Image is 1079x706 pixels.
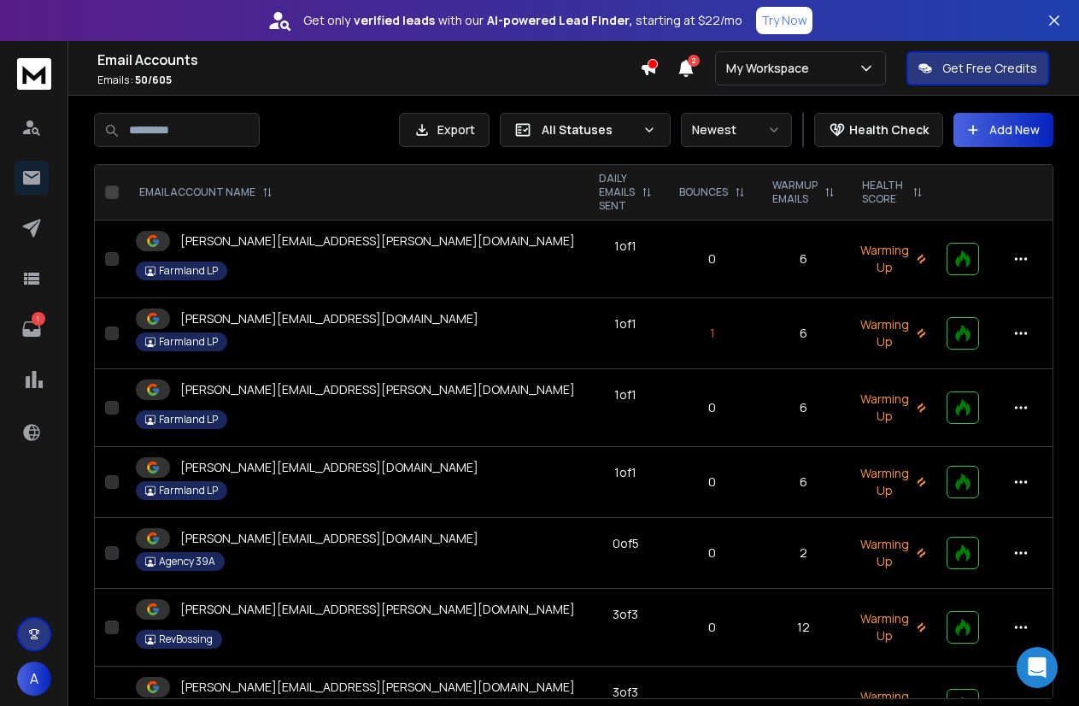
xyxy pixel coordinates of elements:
[159,555,215,568] p: Agency 39A
[942,60,1037,77] p: Get Free Credits
[17,662,51,696] button: A
[759,298,848,369] td: 6
[354,12,435,29] strong: verified leads
[676,619,748,636] p: 0
[772,179,818,206] p: WARMUP EMAILS
[180,232,575,250] p: [PERSON_NAME][EMAIL_ADDRESS][PERSON_NAME][DOMAIN_NAME]
[676,399,748,416] p: 0
[814,113,943,147] button: Health Check
[599,172,635,213] p: DAILY EMAILS SENT
[859,242,926,276] p: Warming Up
[759,447,848,518] td: 6
[614,315,636,332] div: 1 of 1
[676,325,748,342] p: 1
[759,221,848,298] td: 6
[676,544,748,562] p: 0
[759,589,848,667] td: 12
[614,386,636,403] div: 1 of 1
[180,310,478,327] p: [PERSON_NAME][EMAIL_ADDRESS][DOMAIN_NAME]
[97,50,640,70] h1: Email Accounts
[399,113,490,147] button: Export
[542,121,636,138] p: All Statuses
[859,610,926,644] p: Warming Up
[676,250,748,268] p: 0
[97,74,640,87] p: Emails :
[726,60,816,77] p: My Workspace
[859,316,926,350] p: Warming Up
[761,12,807,29] p: Try Now
[849,121,929,138] p: Health Check
[859,465,926,499] p: Warming Up
[613,606,638,623] div: 3 of 3
[32,312,45,326] p: 1
[139,185,273,199] div: EMAIL ACCOUNT NAME
[159,335,218,349] p: Farmland LP
[906,51,1049,85] button: Get Free Credits
[303,12,742,29] p: Get only with our starting at $22/mo
[614,238,636,255] div: 1 of 1
[487,12,632,29] strong: AI-powered Lead Finder,
[15,312,49,346] a: 1
[759,369,848,447] td: 6
[756,7,812,34] button: Try Now
[676,474,748,491] p: 0
[159,413,218,427] p: Farmland LP
[1017,647,1058,688] div: Open Intercom Messenger
[159,264,218,278] p: Farmland LP
[180,459,478,476] p: [PERSON_NAME][EMAIL_ADDRESS][DOMAIN_NAME]
[159,632,213,646] p: RevBossing
[180,679,575,696] p: [PERSON_NAME][EMAIL_ADDRESS][PERSON_NAME][DOMAIN_NAME]
[613,684,638,701] div: 3 of 3
[180,381,575,398] p: [PERSON_NAME][EMAIL_ADDRESS][PERSON_NAME][DOMAIN_NAME]
[614,464,636,481] div: 1 of 1
[17,58,51,90] img: logo
[953,113,1053,147] button: Add New
[135,73,172,87] span: 50 / 605
[159,484,218,497] p: Farmland LP
[859,536,926,570] p: Warming Up
[180,530,478,547] p: [PERSON_NAME][EMAIL_ADDRESS][DOMAIN_NAME]
[688,55,700,67] span: 2
[862,179,906,206] p: HEALTH SCORE
[681,113,792,147] button: Newest
[679,185,728,199] p: BOUNCES
[859,391,926,425] p: Warming Up
[759,518,848,589] td: 2
[180,601,575,618] p: [PERSON_NAME][EMAIL_ADDRESS][PERSON_NAME][DOMAIN_NAME]
[613,535,639,552] div: 0 of 5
